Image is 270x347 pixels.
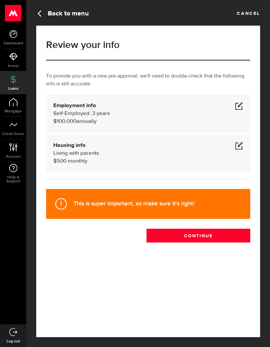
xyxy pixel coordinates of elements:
[57,158,67,164] span: 500
[46,72,250,88] p: To provide you with a new pre-approval, we'll need to double-check that the following info is sti...
[36,9,89,17] a: Back to menu
[46,40,250,50] h1: Review your info
[53,150,99,156] span: Living with parents
[68,158,87,164] span: monthly
[92,111,110,116] span: 3 years
[53,158,57,164] span: $
[76,119,96,124] span: annually
[5,3,25,22] button: Open LiveChat chat widget
[73,200,194,207] strong: This is super important, so make sure it's right!
[147,229,250,243] button: Continue
[53,103,96,108] b: Employment info
[237,9,260,16] a: Cancel
[53,143,86,148] b: Housing info
[53,119,76,124] span: $100,000
[53,111,92,116] span: Self-Employed ,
